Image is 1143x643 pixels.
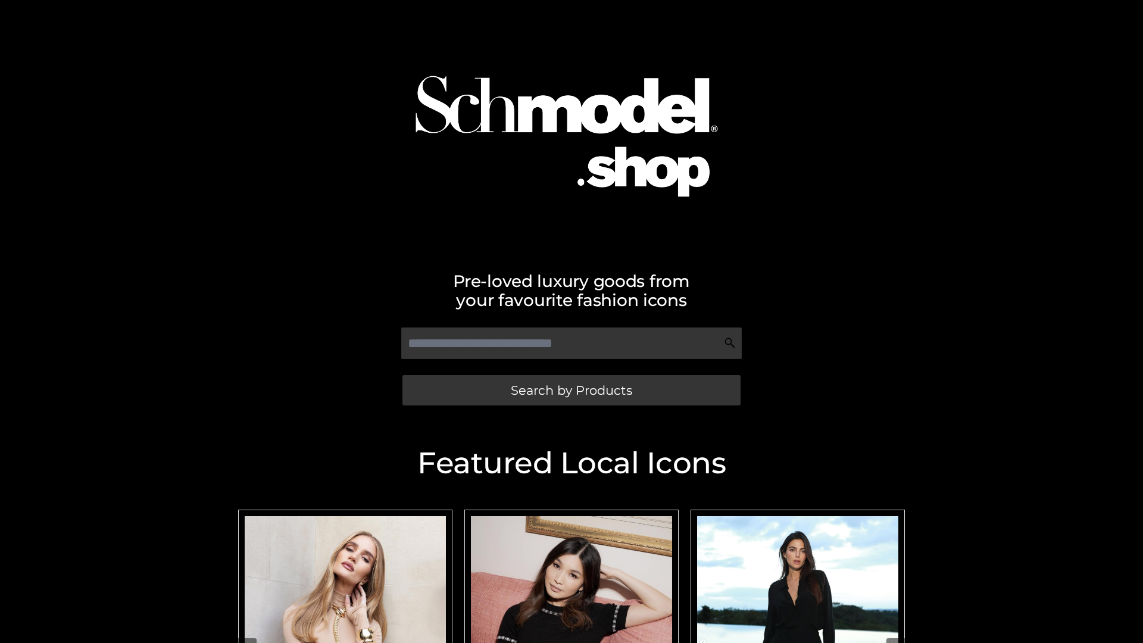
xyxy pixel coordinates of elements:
h2: Pre-loved luxury goods from your favourite fashion icons [232,271,911,310]
span: Search by Products [511,384,632,397]
a: Search by Products [402,375,741,405]
h2: Featured Local Icons​ [232,448,911,478]
img: Search Icon [724,337,736,349]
